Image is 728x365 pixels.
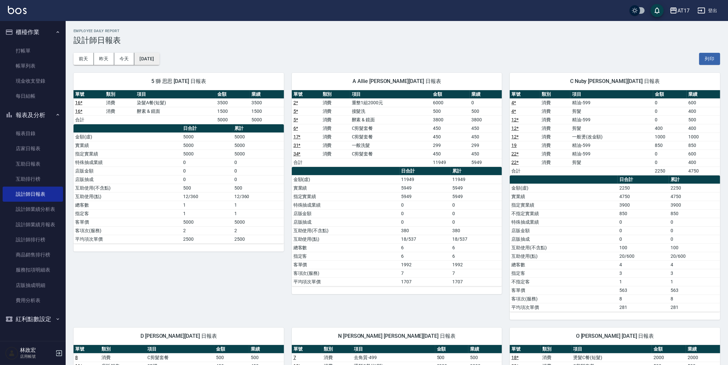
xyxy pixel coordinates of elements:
td: 特殊抽成業績 [292,201,400,209]
td: 450 [470,150,502,158]
table: a dense table [292,90,502,167]
a: 報表目錄 [3,126,63,141]
td: 剪髮 [570,107,653,115]
td: 6 [400,243,451,252]
td: 0 [669,235,720,243]
td: 實業績 [74,141,182,150]
button: 登出 [695,5,720,17]
h5: 林政宏 [20,347,54,354]
td: 消費 [540,107,570,115]
td: 消費 [321,107,350,115]
td: 0 [182,175,233,184]
td: 281 [669,303,720,312]
td: 3900 [669,201,720,209]
a: 店販抽成明細 [3,278,63,293]
a: 19 [511,143,517,148]
td: 消費 [321,141,350,150]
td: 精油-599 [570,115,653,124]
h2: Employee Daily Report [74,29,720,33]
td: 563 [669,286,720,294]
td: 450 [431,124,470,132]
h3: 設計師日報表 [74,36,720,45]
td: C剪髮套餐 [350,150,432,158]
td: 一般洗髮 [350,141,432,150]
td: 4750 [618,192,669,201]
td: 指定實業績 [510,201,618,209]
td: 金額(虛) [292,175,400,184]
td: 0 [669,218,720,226]
td: 2500 [233,235,284,243]
td: 2 [233,226,284,235]
td: 5949 [451,184,502,192]
td: 4750 [687,167,720,175]
td: 消費 [540,98,570,107]
a: 店家日報表 [3,141,63,156]
td: 店販金額 [292,209,400,218]
td: 精油-599 [570,150,653,158]
td: 指定客 [74,209,182,218]
th: 項目 [350,90,432,99]
td: 500 [687,115,720,124]
table: a dense table [74,90,284,124]
a: 打帳單 [3,43,63,58]
button: AT17 [667,4,692,17]
td: 5000 [233,141,284,150]
td: 指定實業績 [292,192,400,201]
td: 消費 [540,115,570,124]
td: 實業績 [510,192,618,201]
td: 客單價 [292,260,400,269]
td: 500 [470,107,502,115]
td: 去角質-499 [352,353,435,362]
td: 客項次(服務) [292,269,400,277]
button: 紅利點數設定 [3,311,63,328]
td: 互助使用(點) [510,252,618,260]
td: 3900 [618,201,669,209]
td: 6 [451,252,502,260]
td: 消費 [540,124,570,132]
td: 酵素 & 鏡面 [350,115,432,124]
td: 400 [687,124,720,132]
td: 0 [618,226,669,235]
td: 總客數 [510,260,618,269]
a: 帳單列表 [3,58,63,73]
td: 剪髮 [570,124,653,132]
td: 客項次(服務) [74,226,182,235]
td: 消費 [321,115,350,124]
a: 設計師業績月報表 [3,217,63,232]
img: Person [5,347,18,360]
td: 消費 [322,353,352,362]
table: a dense table [510,175,720,312]
td: 500 [214,353,249,362]
td: 299 [470,141,502,150]
td: 不指定客 [510,277,618,286]
td: 0 [653,98,687,107]
td: 850 [653,141,687,150]
a: 服務扣項明細表 [3,262,63,277]
span: N [PERSON_NAME] [PERSON_NAME][DATE] 日報表 [300,333,494,339]
th: 累計 [669,175,720,184]
td: 指定客 [510,269,618,277]
td: 實業績 [292,184,400,192]
button: 列印 [699,53,720,65]
th: 單號 [292,90,321,99]
th: 單號 [510,345,541,354]
td: 8 [618,294,669,303]
td: 0 [400,201,451,209]
td: 0 [653,158,687,167]
td: 4 [669,260,720,269]
td: 不指定實業績 [510,209,618,218]
th: 金額 [431,90,470,99]
td: 客單價 [74,218,182,226]
td: 20/600 [618,252,669,260]
button: 昨天 [94,53,114,65]
td: 2 [182,226,233,235]
td: 1707 [451,277,502,286]
td: 12/360 [233,192,284,201]
td: 特殊抽成業績 [74,158,182,167]
button: 今天 [114,53,135,65]
td: 0 [653,107,687,115]
th: 類別 [104,90,135,99]
th: 單號 [292,345,322,354]
td: 1707 [400,277,451,286]
td: 金額(虛) [510,184,618,192]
